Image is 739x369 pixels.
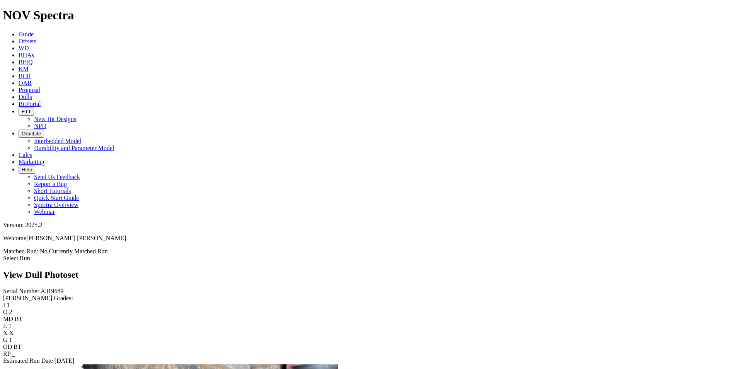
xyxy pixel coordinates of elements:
span: 2 [9,309,12,315]
a: BHAs [19,52,34,58]
a: Offsets [19,38,36,44]
span: A319689 [41,288,64,294]
a: Marketing [19,159,44,165]
a: WD [19,45,29,51]
a: BCR [19,73,31,79]
a: KM [19,66,29,72]
span: BT [15,316,22,322]
div: Version: 2025.2 [3,222,736,229]
label: G [3,337,8,343]
a: Spectra Overview [34,202,78,208]
label: MD [3,316,13,322]
span: X [9,330,14,336]
span: Help [22,167,32,173]
span: OrbitLite [22,131,41,137]
a: Select Run [3,255,30,261]
span: 1 [7,302,10,308]
label: Estimated Run Date [3,357,53,364]
p: Welcome [3,235,736,242]
span: No Currently Matched Run [40,248,108,255]
a: Short Tutorials [34,188,71,194]
a: NPD [34,123,46,129]
h1: NOV Spectra [3,8,736,22]
span: Matched Run: [3,248,38,255]
a: Send Us Feedback [34,174,80,180]
label: OD [3,343,12,350]
a: Proposal [19,87,40,93]
div: [PERSON_NAME] Grades: [3,295,736,302]
span: [PERSON_NAME] [PERSON_NAME] [26,235,126,241]
label: X [3,330,8,336]
button: OrbitLite [19,130,44,138]
button: FTT [19,108,34,116]
a: Calcs [19,152,32,158]
a: OAR [19,80,32,86]
a: BitIQ [19,59,32,65]
label: RP [3,350,10,357]
span: 1 [9,337,12,343]
span: BT [14,343,21,350]
a: Webinar [34,208,55,215]
label: L [3,323,7,329]
span: T [8,323,12,329]
label: I [3,302,5,308]
a: BitPortal [19,101,41,107]
a: Guide [19,31,34,38]
button: Help [19,166,35,174]
a: Durability and Parameter Model [34,145,114,151]
span: _ [12,350,15,357]
span: FTT [22,109,31,114]
a: Dulls [19,94,32,100]
h2: View Dull Photoset [3,270,736,280]
a: New Bit Designs [34,116,76,122]
a: Quick Start Guide [34,195,79,201]
label: O [3,309,8,315]
label: Serial Number [3,288,39,294]
a: Report a Bug [34,181,67,187]
a: Interbedded Model [34,138,81,144]
span: [DATE] [54,357,75,364]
